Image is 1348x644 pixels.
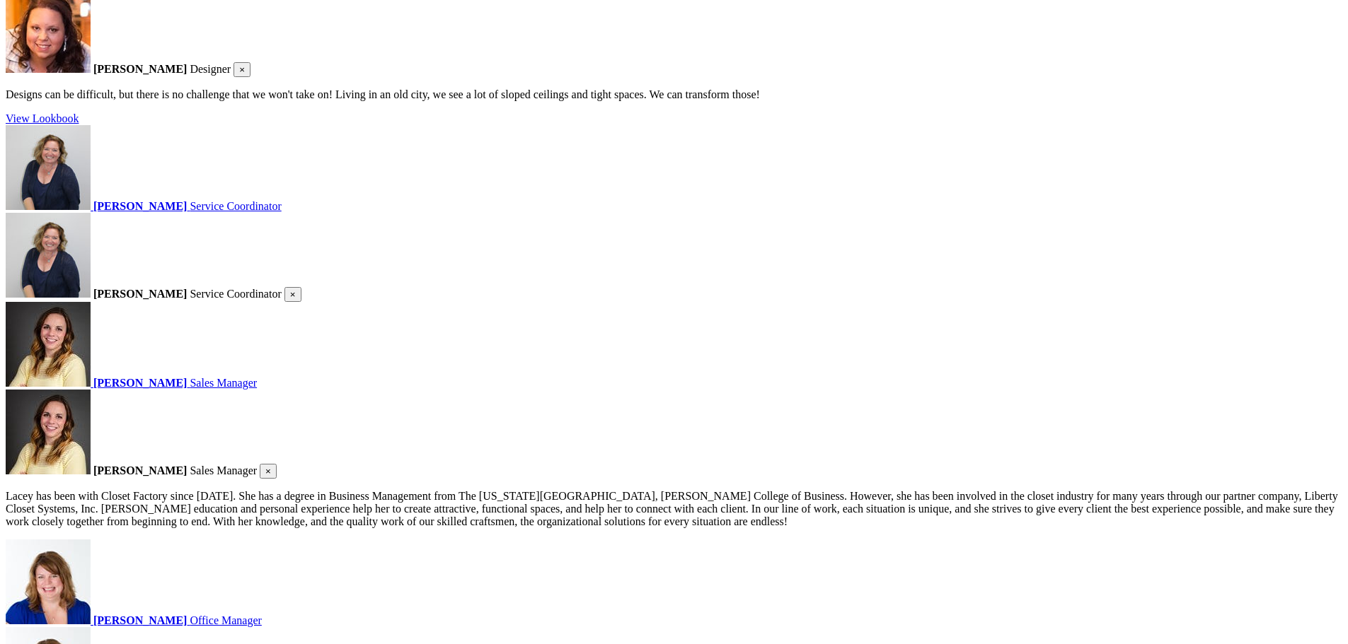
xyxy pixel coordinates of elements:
[265,466,271,476] span: ×
[6,539,1342,627] a: [PERSON_NAME] Office Manager
[93,288,187,300] strong: [PERSON_NAME]
[190,377,257,389] span: Sales Manager
[234,62,250,77] button: Close
[93,464,187,476] strong: [PERSON_NAME]
[6,302,1342,390] a: [PERSON_NAME] Sales Manager
[6,125,1342,213] a: Designer Patricia Malinak [PERSON_NAME] Service Coordinator
[93,377,187,389] strong: [PERSON_NAME]
[93,614,187,626] strong: [PERSON_NAME]
[260,464,277,479] button: Close
[6,125,91,210] img: Designer Patricia Malinak
[290,289,296,300] span: ×
[93,200,187,212] strong: [PERSON_NAME]
[6,112,79,124] a: click here to view lookbook
[190,200,281,212] span: Service Coordinator
[93,63,187,75] strong: [PERSON_NAME]
[6,88,1342,101] p: Designs can be difficult, but there is no challenge that we won't take on! Living in an old city,...
[190,288,281,300] span: Service Coordinator
[239,64,245,75] span: ×
[6,213,91,298] img: Designer Patricia Malinak
[190,464,257,476] span: Sales Manager
[284,287,301,302] button: Close
[6,490,1342,528] p: Lacey has been with Closet Factory since [DATE]. She has a degree in Business Management from The...
[190,614,261,626] span: Office Manager
[190,63,231,75] span: Designer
